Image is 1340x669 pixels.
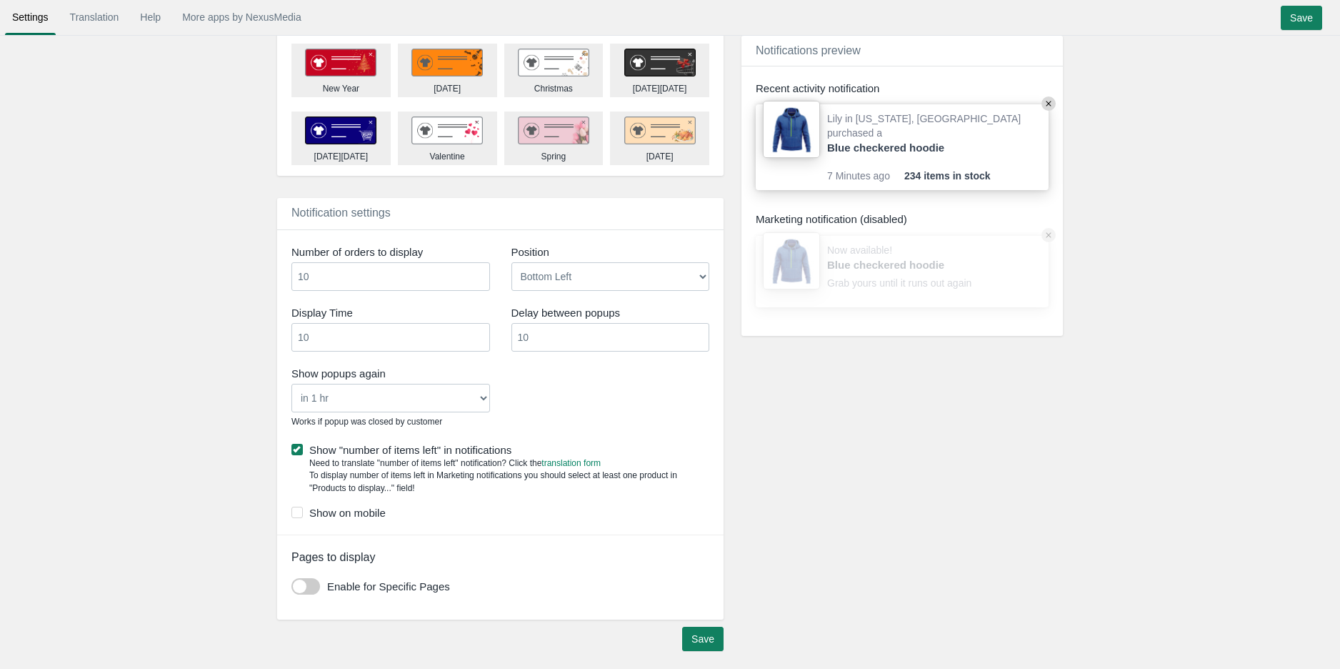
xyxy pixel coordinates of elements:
[827,140,977,155] a: Blue checkered hoodie
[763,232,820,289] img: 80x80_sample.jpg
[624,117,696,145] img: thanksgiving.png
[305,49,376,77] img: new_year.png
[756,44,861,56] span: Notifications preview
[327,579,702,594] label: Enable for Specific Pages
[518,117,589,145] img: spring.png
[291,505,709,520] label: Show on mobile
[291,442,709,457] label: Show "number of items left" in notifications
[291,207,391,219] span: Notification settings
[827,111,1041,169] div: Lily in [US_STATE], [GEOGRAPHIC_DATA] purchased a
[511,305,710,320] label: Delay between popups
[511,323,710,352] input: Interval Time
[323,83,359,95] div: New Year
[133,4,168,30] a: Help
[518,49,589,77] img: christmas.png
[682,627,724,651] input: Save
[511,244,710,259] label: Position
[291,323,490,352] input: Display Time
[175,4,309,30] a: More apps by NexusMedia
[305,117,376,145] img: cyber_monday.png
[281,550,724,566] div: Pages to display
[904,169,991,183] span: 234 items in stock
[1281,6,1322,30] input: Save
[291,366,490,381] label: Show popups again
[291,305,490,320] label: Display Time
[541,458,601,468] a: translation form
[291,244,490,259] label: Number of orders to display
[633,83,687,95] div: [DATE][DATE]
[756,81,1049,96] div: Recent activity notification
[430,151,465,163] div: Valentine
[827,257,977,272] a: Blue checkered hoodie
[646,151,674,163] div: [DATE]
[827,169,904,183] span: 7 Minutes ago
[291,457,709,494] div: Need to translate "number of items left" notification? Click the To display number of items left ...
[763,101,820,158] img: 80x80_sample.jpg
[624,49,696,77] img: black_friday.png
[5,4,56,30] a: Settings
[434,83,461,95] div: [DATE]
[534,83,573,95] div: Christmas
[827,243,977,300] div: Now available! Grab yours until it runs out again
[541,151,566,163] div: Spring
[314,151,369,163] div: [DATE][DATE]
[63,4,126,30] a: Translation
[411,49,483,77] img: halloweeen.png
[411,117,483,145] img: valentine.png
